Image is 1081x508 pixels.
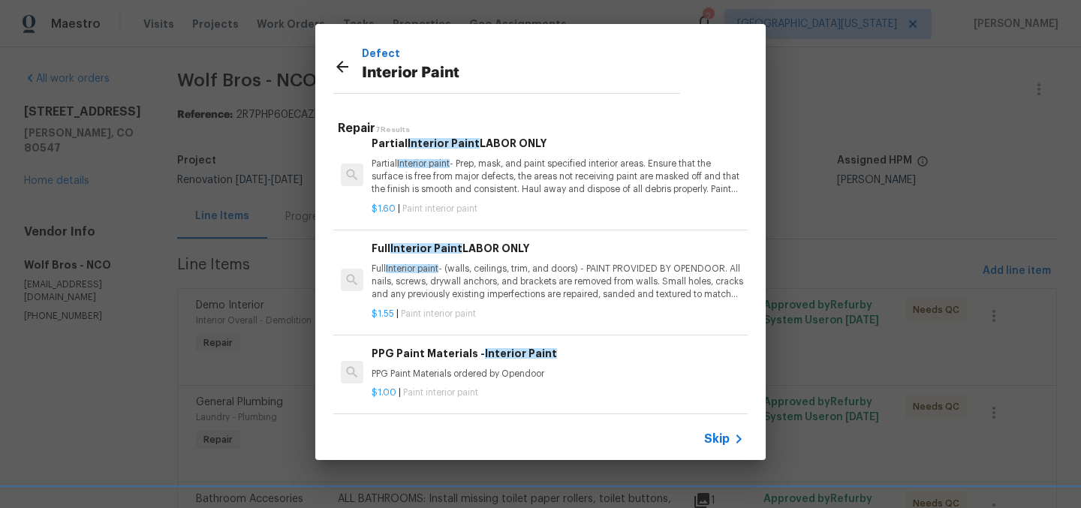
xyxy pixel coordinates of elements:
[372,240,744,257] h6: Full LABOR ONLY
[390,243,462,254] span: Interior Paint
[403,388,478,397] span: Paint interior paint
[372,263,744,301] p: Full - (walls, ceilings, trim, and doors) - PAINT PROVIDED BY OPENDOOR. All nails, screws, drywal...
[372,368,744,380] p: PPG Paint Materials ordered by Opendoor
[372,203,744,215] p: |
[372,158,744,196] p: Partial - Prep, mask, and paint specified interior areas. Ensure that the surface is free from ma...
[362,45,680,62] p: Defect
[485,348,557,359] span: Interior Paint
[372,135,744,152] h6: Partial LABOR ONLY
[372,386,744,399] p: |
[372,309,394,318] span: $1.55
[362,62,680,86] p: Interior Paint
[372,388,396,397] span: $1.00
[375,126,410,134] span: 7 Results
[397,159,450,168] span: Interior paint
[386,264,438,273] span: Interior paint
[704,431,730,446] span: Skip
[402,204,477,213] span: Paint interior paint
[338,121,748,137] h5: Repair
[372,204,396,213] span: $1.60
[408,138,480,149] span: Interior Paint
[401,309,476,318] span: Paint interior paint
[372,308,744,320] p: |
[372,345,744,362] h6: PPG Paint Materials -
